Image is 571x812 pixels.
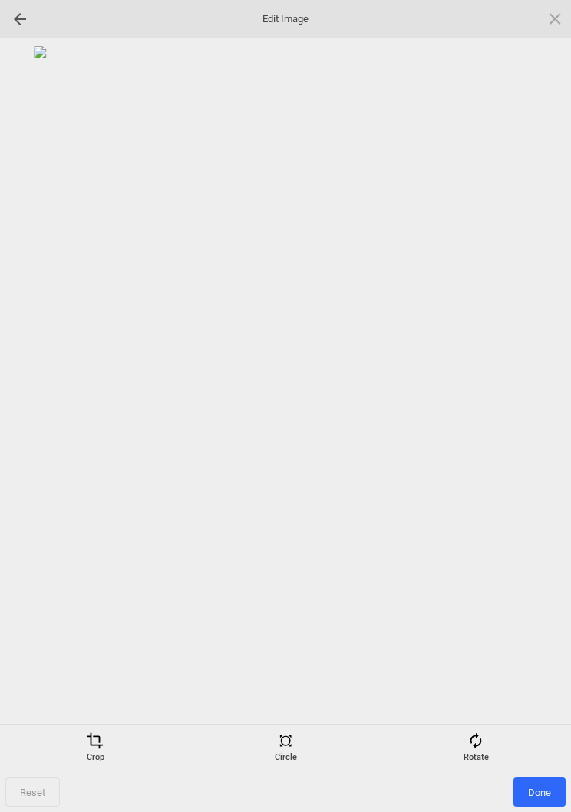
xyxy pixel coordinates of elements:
span: Done [513,777,566,807]
span: Edit Image [209,12,362,26]
div: Rotate [385,732,567,763]
span: Click here or hit ESC to close picker [546,10,563,27]
div: Go back [8,7,32,31]
div: Crop [4,732,186,763]
div: Circle [194,732,377,763]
